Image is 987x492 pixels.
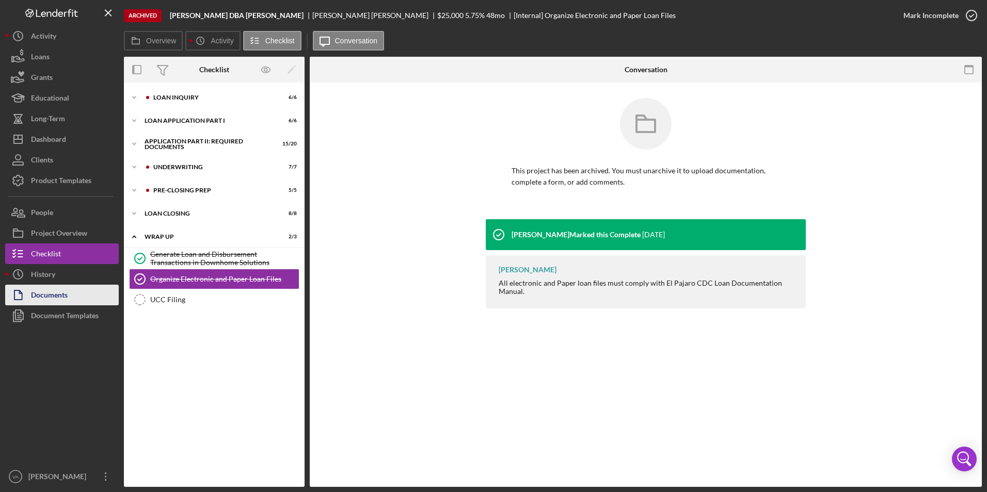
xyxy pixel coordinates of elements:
[278,94,297,101] div: 6 / 6
[31,170,91,193] div: Product Templates
[124,9,162,22] div: Archived
[278,187,297,193] div: 5 / 5
[150,296,299,304] div: UCC Filing
[5,305,119,326] button: Document Templates
[512,165,780,188] p: This project has been archived. You must unarchive it to upload documentation, complete a form, o...
[31,285,68,308] div: Documents
[499,266,556,274] div: [PERSON_NAME]
[952,447,977,471] div: Open Intercom Messenger
[5,466,119,487] button: VA[PERSON_NAME]
[437,11,464,20] div: $25,000
[146,37,176,45] label: Overview
[145,210,271,217] div: Loan Closing
[150,250,299,267] div: Generate Loan and Disbursement Transactions in Downhome Solutions
[278,234,297,240] div: 2 / 3
[31,129,66,152] div: Dashboard
[5,285,119,305] button: Documents
[278,164,297,170] div: 7 / 7
[153,164,271,170] div: Underwriting
[278,210,297,217] div: 8 / 8
[5,150,119,170] button: Clients
[512,231,641,239] div: [PERSON_NAME] Marked this Complete
[31,88,69,111] div: Educational
[170,11,304,20] b: [PERSON_NAME] DBA [PERSON_NAME]
[5,223,119,243] button: Project Overview
[335,37,378,45] label: Conversation
[31,223,87,246] div: Project Overview
[499,279,795,296] div: All electronic and Paper loan files must comply with El Pajaro CDC Loan Documentation Manual.
[5,108,119,129] button: Long-Term
[12,474,19,480] text: VA
[31,305,99,329] div: Document Templates
[145,138,271,150] div: Application Part II: Required Documents
[129,248,299,269] a: Generate Loan and Disbursement Transactions in Downhome Solutions
[199,65,229,74] div: Checklist
[5,88,119,108] button: Educational
[31,202,53,225] div: People
[5,243,119,264] button: Checklist
[31,264,55,287] div: History
[313,31,385,51] button: Conversation
[278,141,297,147] div: 15 / 20
[129,289,299,310] a: UCC Filing
[312,11,437,20] div: [PERSON_NAME] [PERSON_NAME]
[5,170,119,191] button: Product Templates
[31,26,56,49] div: Activity
[150,275,299,283] div: Organize Electronic and Paper Loan Files
[153,94,271,101] div: Loan Inquiry
[642,231,665,239] time: 2024-09-27 23:48
[124,31,183,51] button: Overview
[243,31,301,51] button: Checklist
[145,234,271,240] div: Wrap Up
[26,466,93,489] div: [PERSON_NAME]
[31,108,65,132] div: Long-Term
[153,187,271,193] div: Pre-Closing Prep
[514,11,676,20] div: [Internal] Organize Electronic and Paper Loan Files
[5,67,119,88] button: Grants
[893,5,982,26] button: Mark Incomplete
[5,26,119,46] button: Activity
[5,129,119,150] button: Dashboard
[265,37,295,45] label: Checklist
[903,5,959,26] div: Mark Incomplete
[31,150,53,173] div: Clients
[129,269,299,289] a: Organize Electronic and Paper Loan Files
[31,67,53,90] div: Grants
[211,37,233,45] label: Activity
[5,46,119,67] button: Loans
[5,264,119,285] button: History
[31,46,50,70] div: Loans
[465,11,485,20] div: 5.75 %
[625,65,667,74] div: Conversation
[486,11,505,20] div: 48 mo
[145,118,271,124] div: Loan Application Part I
[31,243,61,267] div: Checklist
[278,118,297,124] div: 6 / 6
[185,31,240,51] button: Activity
[5,202,119,223] button: People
